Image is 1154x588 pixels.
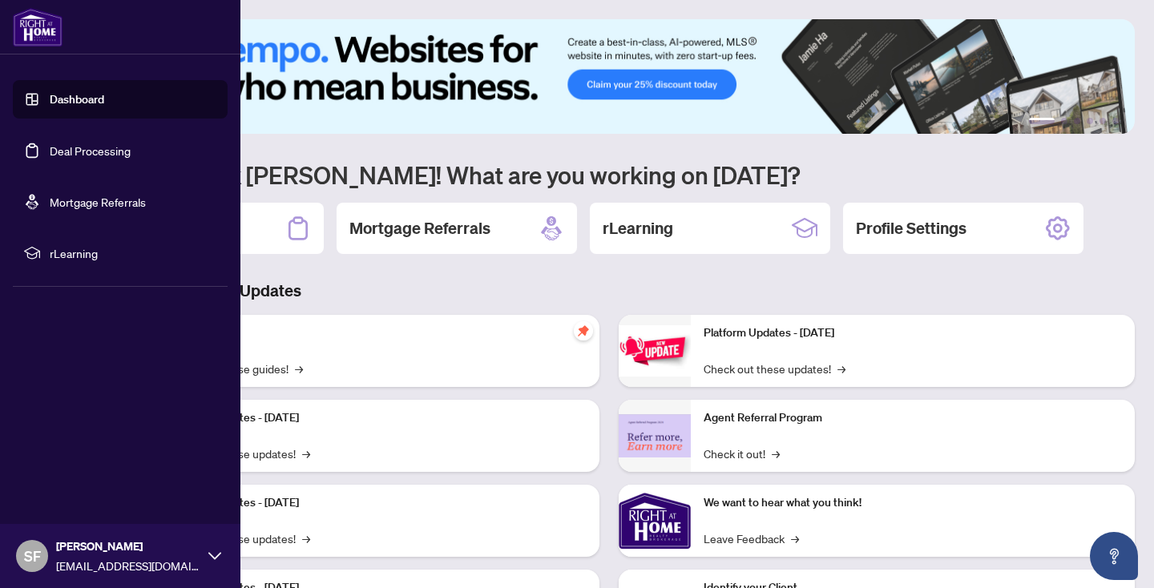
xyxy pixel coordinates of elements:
[704,445,780,462] a: Check it out!→
[168,494,587,512] p: Platform Updates - [DATE]
[772,445,780,462] span: →
[302,530,310,547] span: →
[1112,118,1119,124] button: 6
[574,321,593,340] span: pushpin
[349,217,490,240] h2: Mortgage Referrals
[50,195,146,209] a: Mortgage Referrals
[791,530,799,547] span: →
[1029,118,1055,124] button: 1
[168,409,587,427] p: Platform Updates - [DATE]
[704,494,1122,512] p: We want to hear what you think!
[704,409,1122,427] p: Agent Referral Program
[1087,118,1093,124] button: 4
[50,244,216,262] span: rLearning
[168,324,587,342] p: Self-Help
[83,19,1135,134] img: Slide 0
[50,92,104,107] a: Dashboard
[837,360,845,377] span: →
[302,445,310,462] span: →
[13,8,63,46] img: logo
[83,280,1135,302] h3: Brokerage & Industry Updates
[619,414,691,458] img: Agent Referral Program
[1100,118,1106,124] button: 5
[295,360,303,377] span: →
[56,557,200,574] span: [EMAIL_ADDRESS][DOMAIN_NAME]
[603,217,673,240] h2: rLearning
[856,217,966,240] h2: Profile Settings
[24,545,41,567] span: SF
[1061,118,1067,124] button: 2
[56,538,200,555] span: [PERSON_NAME]
[704,360,845,377] a: Check out these updates!→
[1074,118,1080,124] button: 3
[704,530,799,547] a: Leave Feedback→
[619,325,691,376] img: Platform Updates - June 23, 2025
[704,324,1122,342] p: Platform Updates - [DATE]
[83,159,1135,190] h1: Welcome back [PERSON_NAME]! What are you working on [DATE]?
[619,485,691,557] img: We want to hear what you think!
[50,143,131,158] a: Deal Processing
[1090,532,1138,580] button: Open asap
